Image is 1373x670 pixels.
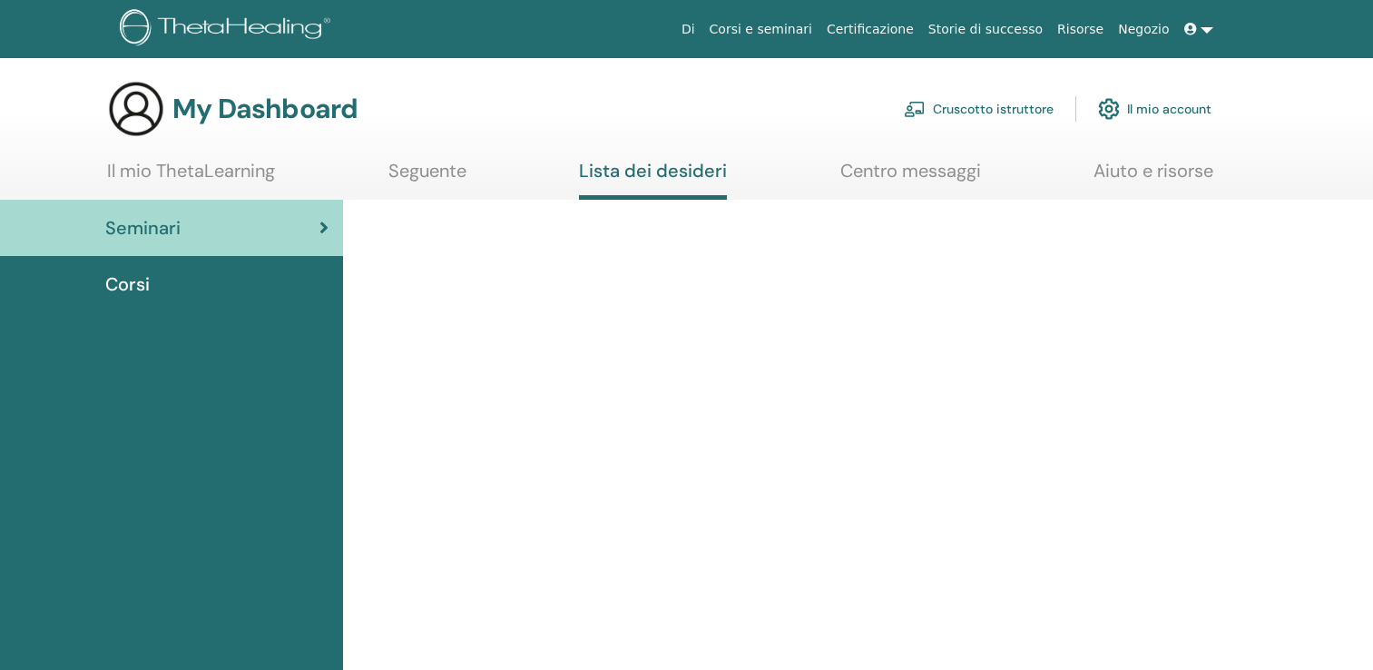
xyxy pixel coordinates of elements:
a: Il mio account [1098,89,1211,129]
a: Lista dei desideri [579,160,727,200]
a: Certificazione [819,13,921,46]
img: logo.png [120,9,337,50]
a: Aiuto e risorse [1093,160,1213,195]
img: cog.svg [1098,94,1120,124]
span: Seminari [105,214,181,241]
a: Corsi e seminari [702,13,819,46]
h3: My Dashboard [172,93,358,125]
a: Negozio [1111,13,1176,46]
img: chalkboard-teacher.svg [904,101,926,117]
img: generic-user-icon.jpg [107,80,165,138]
a: Cruscotto istruttore [904,89,1054,129]
a: Seguente [388,160,466,195]
a: Storie di successo [921,13,1050,46]
a: Centro messaggi [840,160,981,195]
a: Risorse [1050,13,1111,46]
span: Corsi [105,271,150,298]
a: Il mio ThetaLearning [107,160,275,195]
a: Di [674,13,702,46]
